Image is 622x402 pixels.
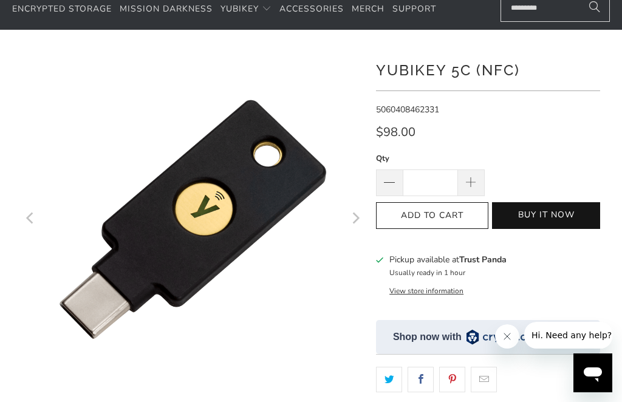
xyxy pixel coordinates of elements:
iframe: Button to launch messaging window [573,353,612,392]
span: $98.00 [376,124,415,140]
span: Accessories [279,3,344,15]
span: 5060408462331 [376,104,439,115]
span: Encrypted Storage [12,3,112,15]
span: Mission Darkness [120,3,213,15]
button: Next [345,48,364,390]
h3: Pickup available at [389,253,507,266]
span: Support [392,3,436,15]
a: Share this on Facebook [408,367,434,392]
iframe: Close message [495,324,519,349]
iframe: Message from company [524,322,612,349]
button: Buy it now [492,202,601,229]
div: Shop now with [393,330,462,344]
a: YubiKey 5C (NFC) - Trust Panda [22,48,364,390]
a: Email this to a friend [471,367,497,392]
span: YubiKey [220,3,259,15]
a: Share this on Twitter [376,367,402,392]
h1: YubiKey 5C (NFC) [376,57,600,81]
span: Add to Cart [389,211,476,221]
button: Previous [21,48,41,390]
label: Qty [376,152,485,165]
b: Trust Panda [459,254,507,265]
small: Usually ready in 1 hour [389,268,465,278]
button: Add to Cart [376,202,488,230]
span: Merch [352,3,384,15]
a: Share this on Pinterest [439,367,465,392]
button: View store information [389,286,463,296]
